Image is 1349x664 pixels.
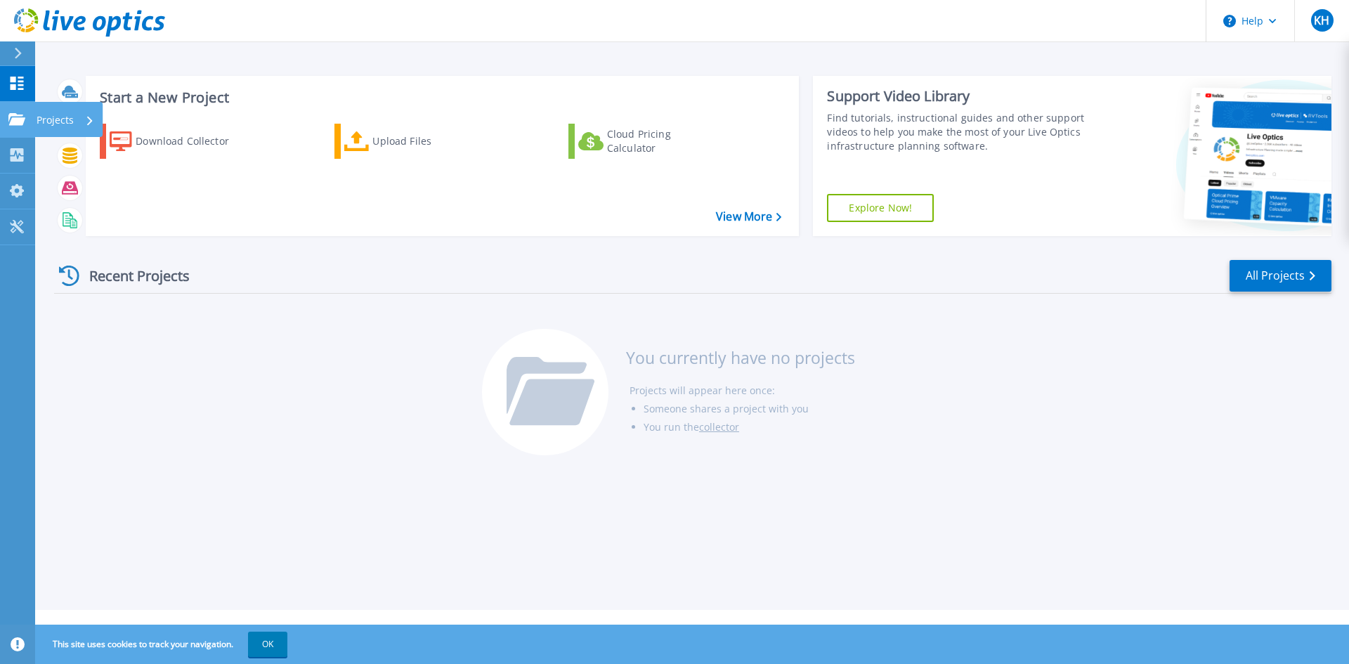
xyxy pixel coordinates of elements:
a: View More [716,210,781,223]
p: Projects [37,102,74,138]
div: Cloud Pricing Calculator [607,127,719,155]
div: Find tutorials, instructional guides and other support videos to help you make the most of your L... [827,111,1091,153]
a: Upload Files [334,124,491,159]
a: Explore Now! [827,194,934,222]
li: You run the [644,418,855,436]
a: Cloud Pricing Calculator [568,124,725,159]
a: All Projects [1230,260,1331,292]
button: OK [248,632,287,657]
div: Recent Projects [54,259,209,293]
h3: You currently have no projects [626,350,855,365]
div: Upload Files [372,127,485,155]
a: collector [699,420,739,434]
span: KH [1314,15,1329,26]
li: Someone shares a project with you [644,400,855,418]
h3: Start a New Project [100,90,781,105]
li: Projects will appear here once: [630,382,855,400]
div: Support Video Library [827,87,1091,105]
span: This site uses cookies to track your navigation. [39,632,287,657]
div: Download Collector [136,127,248,155]
a: Download Collector [100,124,256,159]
